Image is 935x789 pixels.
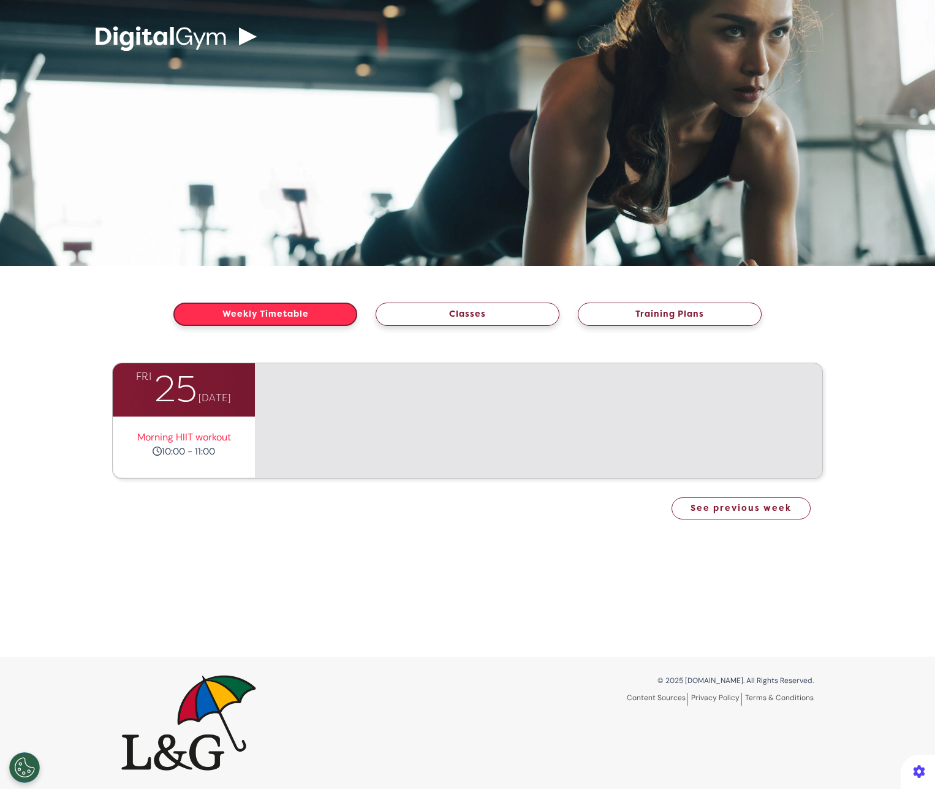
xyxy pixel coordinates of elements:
a: Privacy Policy [691,693,742,706]
p: 10:00 - 11:00 [137,445,231,459]
img: Spectrum.Life logo [121,675,256,771]
strong: Digital [94,22,175,51]
button: See previous week [672,497,811,519]
span: Fri [136,371,152,382]
a: Morning HIIT workout [137,431,231,444]
span: 25 [154,369,197,410]
span: [DATE] [199,392,230,404]
a: Terms & Conditions [745,693,814,703]
div: Gym [94,18,227,55]
button: Classes [376,303,559,326]
button: Weekly Timetable [173,303,357,326]
button: Training Plans [578,303,762,326]
button: Open Preferences [9,752,40,783]
p: © 2025 [DOMAIN_NAME]. All Rights Reserved. [477,675,814,686]
a: Content Sources [627,693,688,706]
